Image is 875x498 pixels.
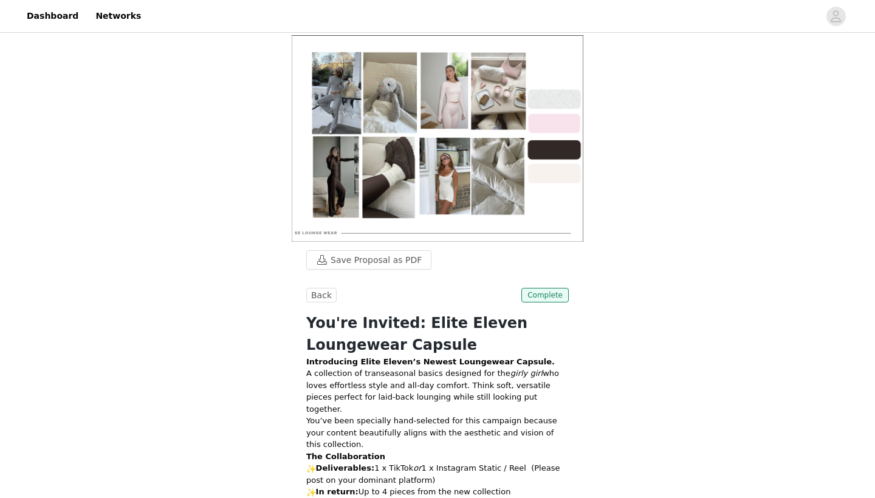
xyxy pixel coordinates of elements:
button: Save Proposal as PDF [306,250,431,270]
strong: In return: [316,487,359,496]
button: Back [306,288,337,302]
a: Networks [88,2,148,30]
h1: You're Invited: Elite Eleven Loungewear Capsule [306,312,569,356]
a: Dashboard [19,2,86,30]
em: girly girl [510,369,543,378]
p: 1 x TikTok 1 x Instagram Static / Reel (Please post on your dominant platform) Up to 4 pieces fro... [306,451,569,498]
strong: Introducing Elite Eleven’s Newest Loungewear Capsule. [306,357,555,366]
div: avatar [830,7,842,26]
img: ✨ [306,464,316,474]
p: You’ve been specially hand-selected for this campaign because your content beautifully aligns wit... [306,415,569,451]
strong: The Collaboration [306,452,385,461]
img: campaign image [292,35,583,242]
strong: Deliverables: [316,463,375,472]
span: Complete [521,288,569,302]
em: or [413,463,421,472]
p: A collection of transeasonal basics designed for the who loves effortless style and all-day comfo... [306,367,569,415]
img: ✨ [306,488,316,497]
